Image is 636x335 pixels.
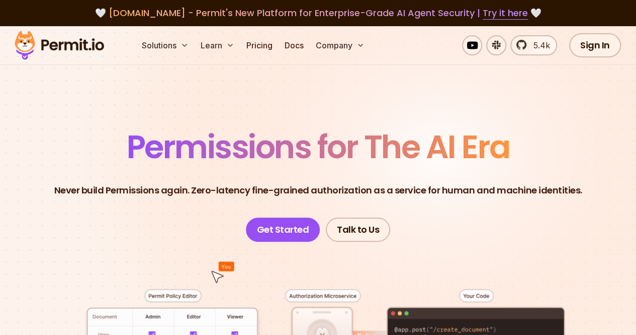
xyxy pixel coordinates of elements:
a: Talk to Us [326,218,390,242]
a: Sign In [569,33,621,57]
span: Permissions for The AI Era [127,124,510,169]
a: Pricing [242,35,277,55]
a: Get Started [246,218,320,242]
span: 5.4k [527,39,550,51]
a: Docs [281,35,308,55]
a: 5.4k [510,35,557,55]
p: Never build Permissions again. Zero-latency fine-grained authorization as a service for human and... [54,183,582,197]
img: Permit logo [10,28,109,62]
button: Learn [197,35,238,55]
div: 🤍 🤍 [24,6,612,20]
a: Try it here [483,7,528,20]
button: Company [312,35,369,55]
span: [DOMAIN_NAME] - Permit's New Platform for Enterprise-Grade AI Agent Security | [109,7,528,19]
button: Solutions [138,35,193,55]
